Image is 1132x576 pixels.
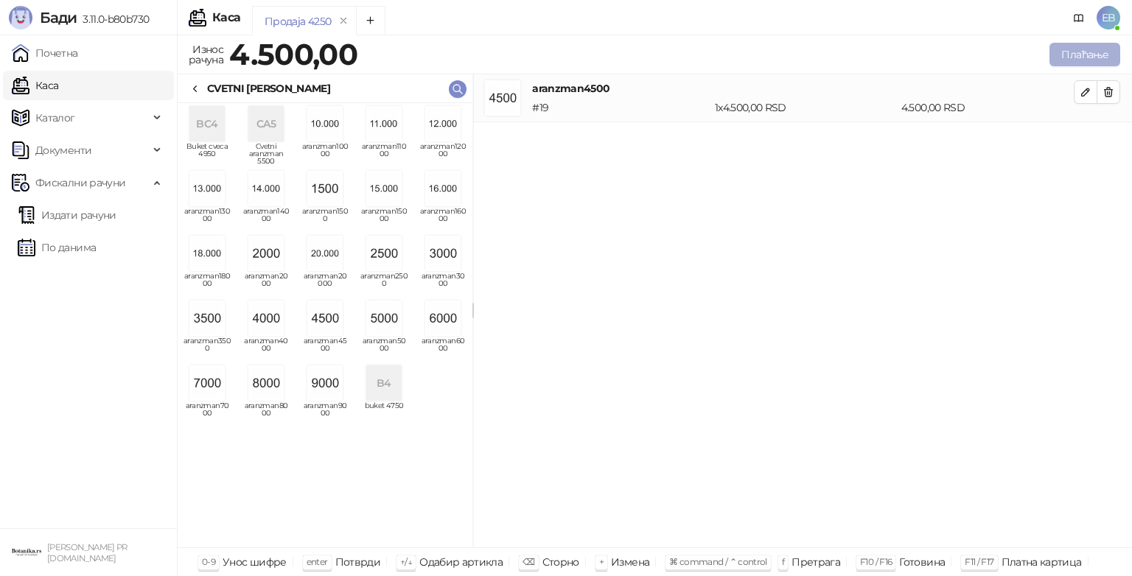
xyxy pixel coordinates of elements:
[360,143,408,165] span: aranzman11000
[12,38,78,68] a: Почетна
[189,365,225,401] img: Slika
[366,171,402,206] img: Slika
[184,273,231,295] span: aranzman18000
[669,556,767,567] span: ⌘ command / ⌃ control
[400,556,412,567] span: ↑/↓
[366,106,402,141] img: Slika
[186,40,226,69] div: Износ рачуна
[77,13,149,26] span: 3.11.0-b80b730
[301,402,349,424] span: aranzman9000
[189,106,225,141] div: BC4
[425,106,461,141] img: Slika
[792,552,840,572] div: Претрага
[965,556,993,567] span: F11 / F17
[366,365,402,401] div: B4
[307,106,343,141] img: Slika
[1067,6,1091,29] a: Документација
[248,365,284,401] img: Slika
[899,552,945,572] div: Готовина
[207,80,330,96] div: CVETNI [PERSON_NAME]
[307,365,343,401] img: Slika
[366,301,402,336] img: Slika
[419,143,467,165] span: aranzman12000
[425,301,461,336] img: Slika
[712,99,898,116] div: 1 x 4.500,00 RSD
[242,143,290,165] span: Cvetni aranzman 5500
[599,556,604,567] span: +
[9,6,32,29] img: Logo
[425,236,461,271] img: Slika
[40,9,77,27] span: Бади
[184,337,231,359] span: aranzman3500
[184,143,231,165] span: Buket cveca 4950
[360,208,408,230] span: aranzman15000
[419,337,467,359] span: aranzman6000
[47,542,127,563] small: [PERSON_NAME] PR [DOMAIN_NAME]
[301,143,349,165] span: aranzman10000
[18,233,96,262] a: По данима
[419,208,467,230] span: aranzman16000
[248,301,284,336] img: Slika
[189,171,225,206] img: Slika
[12,71,58,100] a: Каса
[360,402,408,424] span: buket 4750
[265,13,331,29] div: Продаја 4250
[242,337,290,359] span: aranzman4000
[307,301,343,336] img: Slika
[35,168,125,197] span: Фискални рачуни
[334,15,353,27] button: remove
[542,552,579,572] div: Сторно
[184,208,231,230] span: aranzman13000
[242,273,290,295] span: aranzman2000
[184,402,231,424] span: aranzman7000
[611,552,649,572] div: Измена
[1097,6,1120,29] span: EB
[35,103,75,133] span: Каталог
[335,552,381,572] div: Потврди
[1002,552,1082,572] div: Платна картица
[1049,43,1120,66] button: Плаћање
[18,200,116,230] a: Издати рачуни
[419,273,467,295] span: aranzman3000
[860,556,892,567] span: F10 / F16
[301,337,349,359] span: aranzman4500
[356,6,385,35] button: Add tab
[301,208,349,230] span: aranzman1500
[782,556,784,567] span: f
[529,99,712,116] div: # 19
[242,402,290,424] span: aranzman8000
[366,236,402,271] img: Slika
[189,301,225,336] img: Slika
[212,12,240,24] div: Каса
[12,538,41,567] img: 64x64-companyLogo-0e2e8aaa-0bd2-431b-8613-6e3c65811325.png
[248,236,284,271] img: Slika
[242,208,290,230] span: aranzman14000
[189,236,225,271] img: Slika
[35,136,91,165] span: Документи
[532,80,1074,96] h4: aranzman4500
[178,103,472,547] div: grid
[248,171,284,206] img: Slika
[248,106,284,141] div: CA5
[360,273,408,295] span: aranzman2500
[425,171,461,206] img: Slika
[202,556,215,567] span: 0-9
[360,337,408,359] span: aranzman5000
[223,552,287,572] div: Унос шифре
[301,273,349,295] span: aranzman20000
[307,556,328,567] span: enter
[898,99,1077,116] div: 4.500,00 RSD
[307,171,343,206] img: Slika
[419,552,503,572] div: Одабир артикла
[523,556,534,567] span: ⌫
[229,36,357,72] strong: 4.500,00
[307,236,343,271] img: Slika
